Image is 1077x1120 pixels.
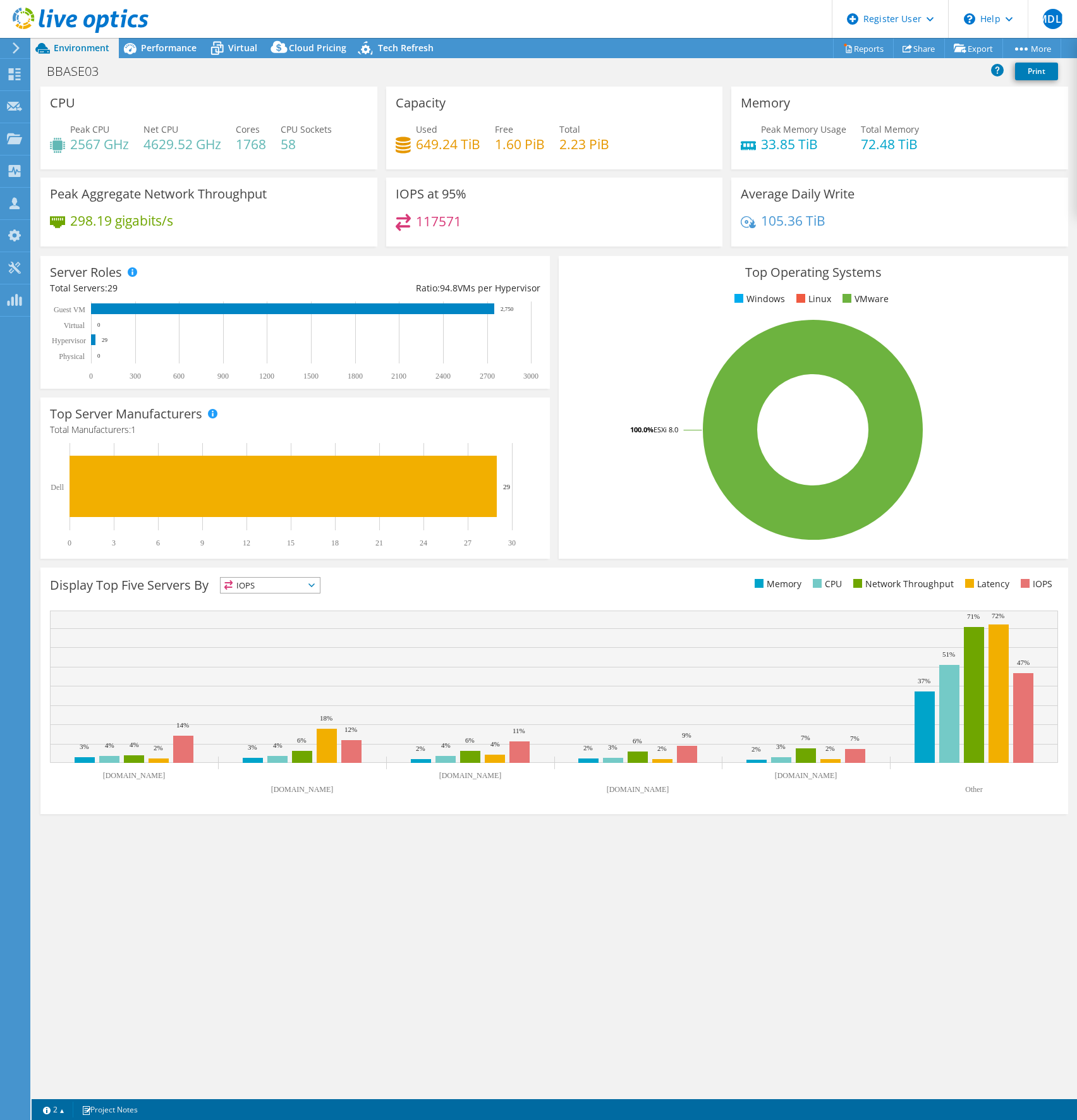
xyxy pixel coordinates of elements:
text: 2% [583,744,593,752]
h4: 649.24 TiB [416,137,480,151]
span: Virtual [228,42,257,54]
text: [DOMAIN_NAME] [103,771,166,780]
text: 6% [465,736,475,744]
a: Print [1015,63,1058,80]
span: Free [495,123,513,135]
h3: Top Operating Systems [568,265,1059,279]
text: 3% [248,743,257,751]
text: [DOMAIN_NAME] [271,785,334,794]
span: Total Memory [861,123,919,135]
text: Virtual [64,321,85,330]
text: 2% [416,745,425,752]
text: 47% [1017,659,1030,666]
text: 1800 [348,372,363,380]
text: 3000 [523,372,538,380]
text: 27 [464,539,472,547]
h1: BBASE03 [41,64,118,78]
li: CPU [810,577,842,591]
h4: 4629.52 GHz [143,137,221,151]
text: 0 [97,353,100,359]
span: Total [559,123,580,135]
text: 18 [331,539,339,547]
h4: 2.23 PiB [559,137,609,151]
a: Share [893,39,945,58]
text: 29 [503,483,511,490]
text: 0 [89,372,93,380]
span: Net CPU [143,123,178,135]
h3: Average Daily Write [741,187,855,201]
text: 2400 [435,372,451,380]
text: 2700 [480,372,495,380]
text: 15 [287,539,295,547]
text: 0 [68,539,71,547]
text: [DOMAIN_NAME] [775,771,837,780]
text: 2% [825,745,835,752]
text: 12 [243,539,250,547]
text: 6% [633,737,642,745]
text: [DOMAIN_NAME] [439,771,502,780]
tspan: ESXi 8.0 [654,425,678,434]
span: Performance [141,42,197,54]
span: Environment [54,42,109,54]
text: 1500 [303,372,319,380]
text: 6% [297,736,307,744]
span: Tech Refresh [378,42,434,54]
text: 14% [176,721,189,729]
h4: 2567 GHz [70,137,129,151]
span: MDLP [1043,9,1063,29]
text: 72% [992,612,1004,619]
h4: 298.19 gigabits/s [70,214,173,228]
h4: 33.85 TiB [761,137,846,151]
li: Linux [793,292,831,306]
text: Guest VM [54,305,85,314]
li: Latency [962,577,1009,591]
text: 9% [682,731,691,739]
text: 4% [273,741,283,749]
span: 94.8 [440,282,458,294]
text: 21 [375,539,383,547]
span: Peak CPU [70,123,109,135]
text: 0 [97,322,100,328]
li: IOPS [1018,577,1052,591]
text: 2% [657,745,667,752]
span: Cloud Pricing [289,42,346,54]
text: 2,750 [501,306,514,312]
text: 2% [751,745,761,753]
h4: 72.48 TiB [861,137,919,151]
h3: CPU [50,96,75,110]
h3: Capacity [396,96,446,110]
text: [DOMAIN_NAME] [607,785,669,794]
h4: 1.60 PiB [495,137,545,151]
h4: 117571 [416,214,461,228]
span: Cores [236,123,260,135]
text: 3 [112,539,116,547]
text: 71% [967,612,980,620]
text: 4% [105,741,114,749]
text: 600 [173,372,185,380]
span: Peak Memory Usage [761,123,846,135]
text: 7% [801,734,810,741]
div: Total Servers: [50,281,295,295]
li: Memory [751,577,801,591]
h4: 58 [281,137,332,151]
text: 4% [130,741,139,748]
text: 3% [608,743,618,751]
h4: 1768 [236,137,266,151]
text: 11% [513,727,525,734]
h3: Memory [741,96,790,110]
h3: Peak Aggregate Network Throughput [50,187,267,201]
a: Export [944,39,1003,58]
text: 900 [217,372,229,380]
text: 37% [918,677,930,685]
text: Physical [59,352,85,361]
div: Ratio: VMs per Hypervisor [295,281,540,295]
li: Network Throughput [850,577,954,591]
a: Reports [833,39,894,58]
text: 1200 [259,372,274,380]
span: IOPS [221,578,320,593]
a: 2 [34,1102,73,1117]
text: 24 [420,539,427,547]
h3: Top Server Manufacturers [50,407,202,421]
h4: Total Manufacturers: [50,423,540,437]
text: 51% [942,650,955,658]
